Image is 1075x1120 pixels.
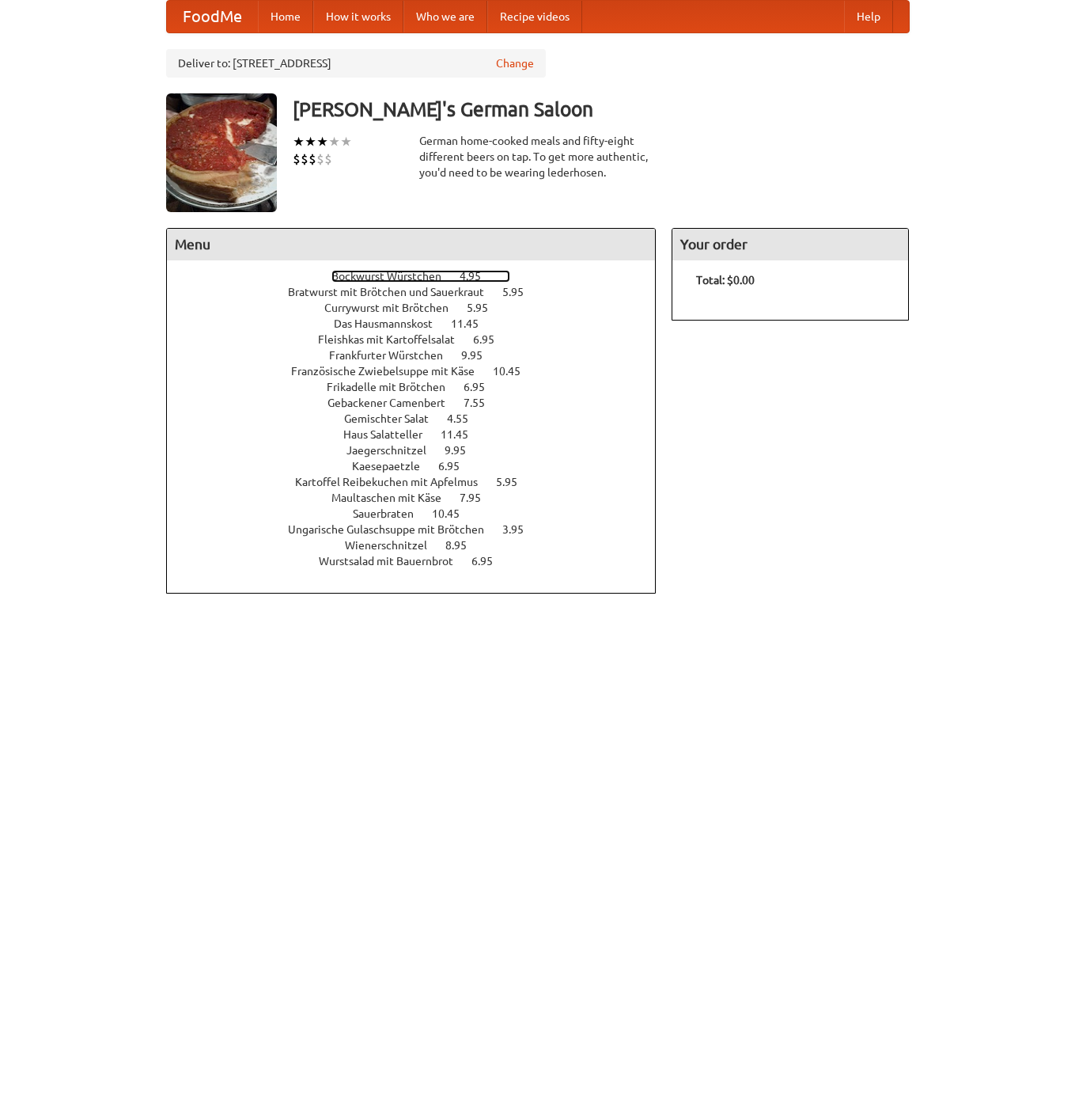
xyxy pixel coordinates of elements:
a: Wienerschnitzel 8.95 [345,539,496,552]
span: Gemischter Salat [344,412,445,425]
li: $ [301,150,308,168]
span: Wurstsalad mit Bauernbrot [319,555,469,568]
span: 11.45 [441,428,484,441]
span: 6.95 [438,460,475,473]
a: Das Hausmannskost 11.45 [334,317,508,330]
a: Gemischter Salat 4.55 [344,412,498,425]
a: Gebackener Camenbert 7.55 [327,397,514,409]
span: Maultaschen mit Käse [331,492,457,504]
span: Frikadelle mit Brötchen [327,381,461,393]
a: Ungarische Gulaschsuppe mit Brötchen 3.95 [288,523,553,536]
img: angular.jpg [166,93,277,212]
span: 4.55 [447,412,484,425]
span: 10.45 [432,507,475,520]
span: Kaesepaetzle [352,460,436,473]
span: 4.95 [460,270,497,283]
a: Kartoffel Reibekuchen mit Apfelmus 5.95 [295,476,547,488]
span: 7.55 [464,397,501,409]
span: Ungarische Gulaschsuppe mit Brötchen [288,523,500,536]
a: Französische Zwiebelsuppe mit Käse 10.45 [291,365,550,378]
a: Recipe videos [487,1,582,32]
span: Französische Zwiebelsuppe mit Käse [291,365,490,378]
a: Frikadelle mit Brötchen 6.95 [327,381,514,393]
li: $ [324,150,332,168]
li: ★ [316,133,328,150]
a: Currywurst mit Brötchen 5.95 [324,302,517,314]
a: Help [844,1,893,32]
li: ★ [305,133,316,150]
div: Deliver to: [STREET_ADDRESS] [166,49,546,78]
span: 10.45 [493,365,536,378]
li: $ [308,150,316,168]
a: Home [258,1,313,32]
span: 3.95 [502,523,539,536]
span: 7.95 [460,492,497,504]
h4: Your order [672,229,908,260]
a: Change [496,55,534,71]
span: Das Hausmannskost [334,317,449,330]
span: 8.95 [445,539,483,552]
span: Fleishkas mit Kartoffelsalat [318,333,471,346]
span: Kartoffel Reibekuchen mit Apfelmus [295,476,494,488]
li: ★ [293,133,305,150]
a: Bockwurst Würstchen 4.95 [331,270,510,283]
a: Jaegerschnitzel 9.95 [346,444,495,457]
a: Fleishkas mit Kartoffelsalat 6.95 [318,333,524,346]
span: 5.95 [502,286,539,298]
a: Haus Salatteller 11.45 [343,428,498,441]
span: Gebackener Camenbert [327,397,461,409]
li: $ [293,150,301,168]
a: Bratwurst mit Brötchen und Sauerkraut 5.95 [288,286,553,298]
span: 6.95 [471,555,509,568]
h4: Menu [167,229,656,260]
a: FoodMe [167,1,258,32]
span: 9.95 [445,444,482,457]
span: Bockwurst Würstchen [331,270,457,283]
span: Sauerbraten [353,507,430,520]
span: 11.45 [451,317,494,330]
a: Kaesepaetzle 6.95 [352,460,489,473]
a: Who we are [403,1,487,32]
span: Currywurst mit Brötchen [324,302,464,314]
b: Total: $0.00 [696,274,755,287]
li: ★ [328,133,340,150]
li: $ [316,150,324,168]
span: Haus Salatteller [343,428,438,441]
span: Jaegerschnitzel [346,444,442,457]
a: Wurstsalad mit Bauernbrot 6.95 [319,555,522,568]
span: 5.95 [467,302,504,314]
span: Bratwurst mit Brötchen und Sauerkraut [288,286,500,298]
a: Sauerbraten 10.45 [353,507,489,520]
span: 9.95 [461,349,498,362]
a: Maultaschen mit Käse 7.95 [331,492,510,504]
span: Frankfurter Würstchen [329,349,459,362]
li: ★ [340,133,352,150]
a: How it works [313,1,403,32]
span: 6.95 [464,381,501,393]
a: Frankfurter Würstchen 9.95 [329,349,512,362]
span: 5.95 [496,476,533,488]
span: Wienerschnitzel [345,539,443,552]
h3: [PERSON_NAME]'s German Saloon [293,93,910,125]
span: 6.95 [473,333,510,346]
div: German home-cooked meals and fifty-eight different beers on tap. To get more authentic, you'd nee... [419,133,657,180]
